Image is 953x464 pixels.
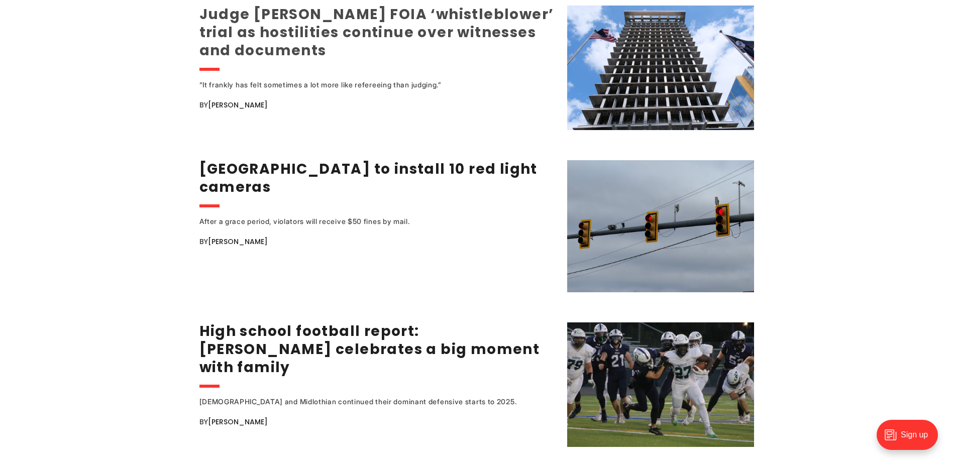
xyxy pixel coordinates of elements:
[199,79,526,91] div: “It frankly has felt sometimes a lot more like refereeing than judging.”
[208,100,268,110] a: [PERSON_NAME]
[567,160,754,293] img: Richmond to install 10 red light cameras
[199,215,526,227] div: After a grace period, violators will receive $50 fines by mail.
[199,236,555,248] div: By
[199,5,554,60] a: Judge [PERSON_NAME] FOIA ‘whistleblower’ trial as hostilities continue over witnesses and documents
[567,322,754,447] img: High school football report: Atlee's Dewey celebrates a big moment with family
[208,417,268,427] a: [PERSON_NAME]
[199,416,555,428] div: By
[199,99,555,111] div: By
[199,321,540,377] a: High school football report: [PERSON_NAME] celebrates a big moment with family
[208,237,268,247] a: [PERSON_NAME]
[567,6,754,130] img: Judge postpones FOIA ‘whistleblower’ trial as hostilities continue over witnesses and documents
[199,159,538,197] a: [GEOGRAPHIC_DATA] to install 10 red light cameras
[199,396,526,408] div: [DEMOGRAPHIC_DATA] and Midlothian continued their dominant defensive starts to 2025.
[868,415,953,464] iframe: portal-trigger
